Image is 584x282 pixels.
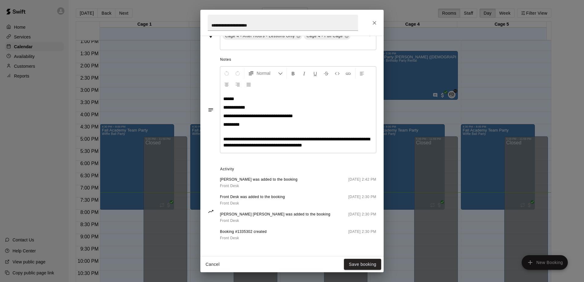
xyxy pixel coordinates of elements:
a: Front Desk [220,200,285,207]
button: Format Underline [310,68,320,79]
span: [DATE] 2:30 PM [349,211,376,224]
button: Format Bold [288,68,298,79]
span: Cage 4 - After Hours - Lessons Only [223,33,297,39]
span: Booking #1335302 created [220,229,267,235]
button: Center Align [221,79,232,90]
span: [DATE] 2:30 PM [349,229,376,241]
span: [DATE] 2:42 PM [349,177,376,189]
div: Cage 4 - Full Cage [304,32,350,40]
span: [PERSON_NAME] was added to the booking [220,177,297,183]
button: Right Align [232,79,243,90]
button: Insert Code [332,68,342,79]
span: Cage 4 - Full Cage [304,33,345,39]
button: Format Strikethrough [321,68,331,79]
button: Save booking [344,259,381,270]
span: Front Desk [220,184,239,188]
a: Front Desk [220,235,267,241]
span: Activity [220,164,376,174]
button: Undo [221,68,232,79]
svg: Notes [208,107,214,113]
span: Normal [257,70,278,76]
span: Front Desk [220,236,239,240]
span: Notes [220,55,376,65]
button: Cancel [203,259,222,270]
button: Formatting Options [246,68,285,79]
svg: Activity [208,208,214,215]
button: Format Italics [299,68,309,79]
button: Close [369,17,380,28]
span: Front Desk was added to the booking [220,194,285,200]
button: Redo [232,68,243,79]
span: Front Desk [220,219,239,223]
a: Front Desk [220,183,297,189]
button: Insert Link [343,68,353,79]
span: [PERSON_NAME] [PERSON_NAME] was added to the booking [220,211,330,218]
div: Cage 4 - After Hours - Lessons Only [223,32,302,40]
button: Justify Align [243,79,254,90]
button: Left Align [357,68,367,79]
span: Front Desk [220,201,239,205]
span: [DATE] 2:30 PM [349,194,376,207]
a: Front Desk [220,218,330,224]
